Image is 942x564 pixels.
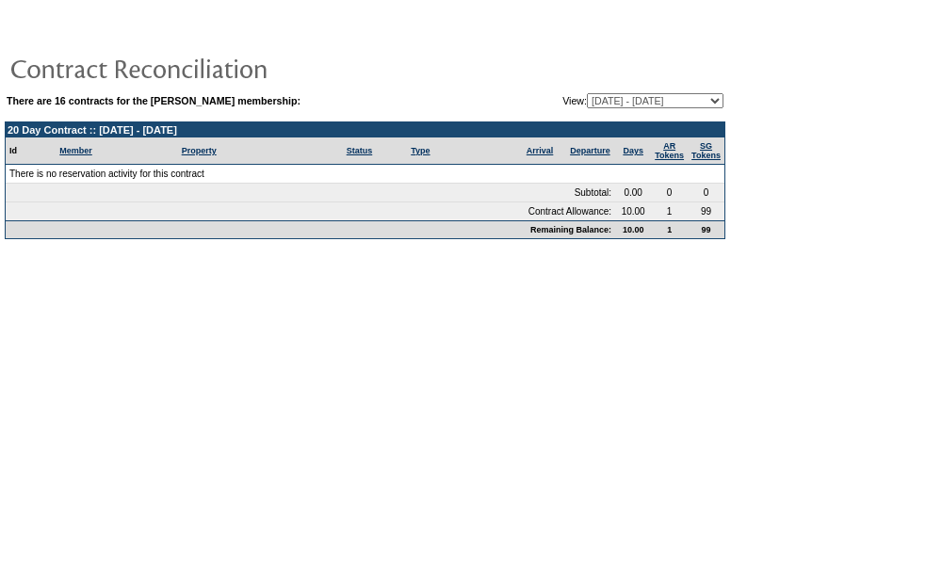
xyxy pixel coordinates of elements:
td: 1 [651,220,688,238]
td: Subtotal: [6,184,615,202]
td: 1 [651,202,688,220]
b: There are 16 contracts for the [PERSON_NAME] membership: [7,95,300,106]
td: 10.00 [615,220,651,238]
a: Type [411,146,430,155]
td: 0 [688,184,724,202]
td: View: [470,93,723,108]
td: Id [6,137,56,165]
td: 10.00 [615,202,651,220]
td: There is no reservation activity for this contract [6,165,724,184]
a: Status [347,146,373,155]
a: Arrival [527,146,554,155]
td: Remaining Balance: [6,220,615,238]
img: pgTtlContractReconciliation.gif [9,49,386,87]
td: Contract Allowance: [6,202,615,220]
td: 0 [651,184,688,202]
a: SGTokens [691,141,721,160]
td: 20 Day Contract :: [DATE] - [DATE] [6,122,724,137]
td: 0.00 [615,184,651,202]
a: Departure [570,146,610,155]
a: ARTokens [655,141,684,160]
td: 99 [688,202,724,220]
a: Property [182,146,217,155]
td: 99 [688,220,724,238]
a: Member [59,146,92,155]
a: Days [623,146,643,155]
